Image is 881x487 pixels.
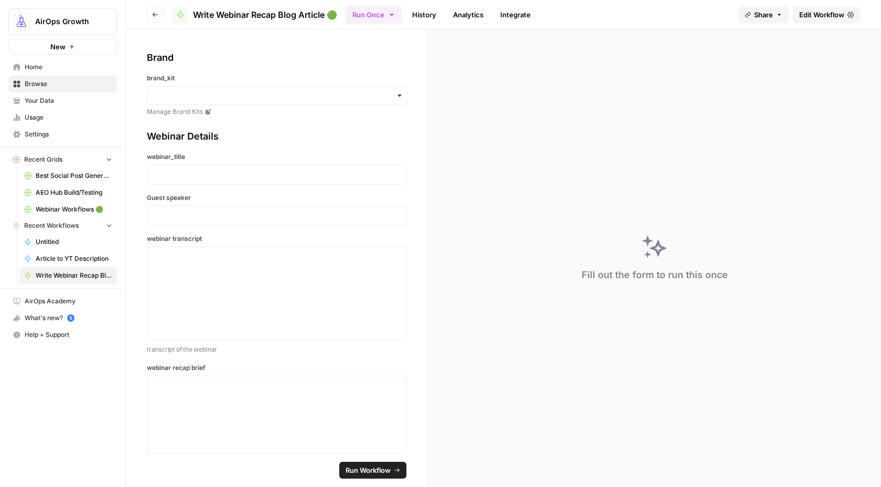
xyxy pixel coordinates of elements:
[25,297,112,306] span: AirOps Academy
[24,221,79,230] span: Recent Workflows
[147,129,406,144] div: Webinar Details
[36,205,112,214] span: Webinar Workflows 🟢
[339,462,406,479] button: Run Workflow
[25,79,112,89] span: Browse
[8,92,117,109] a: Your Data
[8,218,117,234] button: Recent Workflows
[25,330,112,340] span: Help + Support
[346,6,402,24] button: Run Once
[147,152,406,162] label: webinar_title
[8,310,117,326] button: What's new? 5
[147,73,406,83] label: brand_kit
[36,271,112,280] span: Write Webinar Recap Blog Article 🟢
[8,109,117,126] a: Usage
[346,465,391,475] span: Run Workflow
[8,126,117,143] a: Settings
[9,310,116,326] div: What's new?
[36,254,112,263] span: Article to YT Description
[25,96,112,105] span: Your Data
[447,6,490,23] a: Analytics
[147,50,406,65] div: Brand
[738,6,789,23] button: Share
[8,293,117,310] a: AirOps Academy
[25,113,112,122] span: Usage
[24,155,62,164] span: Recent Grids
[8,39,117,55] button: New
[19,267,117,284] a: Write Webinar Recap Blog Article 🟢
[19,184,117,201] a: AEO Hub Build/Testing
[799,9,844,20] span: Edit Workflow
[19,201,117,218] a: Webinar Workflows 🟢
[406,6,443,23] a: History
[193,8,337,21] span: Write Webinar Recap Blog Article 🟢
[69,315,72,321] text: 5
[754,9,773,20] span: Share
[147,234,406,243] label: webinar transcript
[25,130,112,139] span: Settings
[8,152,117,167] button: Recent Grids
[67,314,74,322] a: 5
[582,268,728,282] div: Fill out the form to run this once
[8,326,117,343] button: Help + Support
[36,188,112,197] span: AEO Hub Build/Testing
[50,41,66,52] span: New
[19,167,117,184] a: Best Social Post Generator Ever Grid
[147,344,406,355] p: transcript of the webinar
[147,363,406,373] label: webinar recap brief
[8,59,117,76] a: Home
[19,234,117,250] a: Untitled
[147,193,406,203] label: Guest speaker
[8,8,117,35] button: Workspace: AirOps Growth
[25,62,112,72] span: Home
[793,6,860,23] a: Edit Workflow
[172,6,337,23] a: Write Webinar Recap Blog Article 🟢
[12,12,31,31] img: AirOps Growth Logo
[35,16,99,27] span: AirOps Growth
[36,171,112,181] span: Best Social Post Generator Ever Grid
[8,76,117,92] a: Browse
[494,6,537,23] a: Integrate
[36,237,112,247] span: Untitled
[19,250,117,267] a: Article to YT Description
[147,107,406,117] a: Manage Brand Kits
